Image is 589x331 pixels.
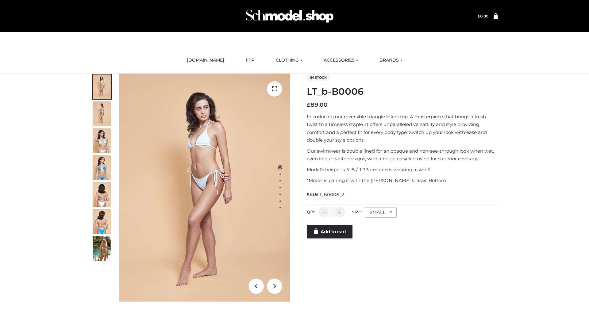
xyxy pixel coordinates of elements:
[271,54,307,67] a: CLOTHING
[307,177,498,185] p: *Model is pairing it with the [PERSON_NAME] Classic Bottom
[307,74,330,81] span: In stock
[478,14,488,18] a: £0.00
[93,236,111,261] img: Arieltop_CloudNine_AzureSky2.jpg
[93,209,111,234] img: ArielClassicBikiniTop_CloudNine_AzureSky_OW114ECO_8-scaled.jpg
[93,128,111,153] img: ArielClassicBikiniTop_CloudNine_AzureSky_OW114ECO_3-scaled.jpg
[119,74,290,302] img: LT_b-B0006
[307,225,352,238] a: Add to cart
[241,54,259,67] a: FFP
[317,192,345,197] span: LT_B0006_2
[478,14,480,18] span: £
[307,191,345,198] span: SKU:
[365,207,397,218] div: SMALL
[93,155,111,180] img: ArielClassicBikiniTop_CloudNine_AzureSky_OW114ECO_4-scaled.jpg
[307,86,498,97] h1: LT_b-B0006
[352,210,362,214] label: Size:
[307,210,315,214] label: QTY:
[307,101,328,108] bdi: 89.00
[307,147,498,163] p: Our swimwear is double lined for an opaque and non-see-through look when wet, even in our white d...
[93,74,111,99] img: ArielClassicBikiniTop_CloudNine_AzureSky_OW114ECO_1-scaled.jpg
[307,113,498,144] p: Introducing our reversible triangle bikini top. A masterpiece that brings a fresh twist to a time...
[182,54,229,67] a: [DOMAIN_NAME]
[93,182,111,207] img: ArielClassicBikiniTop_CloudNine_AzureSky_OW114ECO_7-scaled.jpg
[319,54,363,67] a: ACCESSORIES
[244,4,336,28] img: Schmodel Admin 964
[478,14,488,18] bdi: 0.00
[307,101,310,108] span: £
[307,166,498,174] p: Model’s height is 5 ‘8 / 173 cm and is wearing a size S.
[375,54,407,67] a: BRANDS
[93,101,111,126] img: ArielClassicBikiniTop_CloudNine_AzureSky_OW114ECO_2-scaled.jpg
